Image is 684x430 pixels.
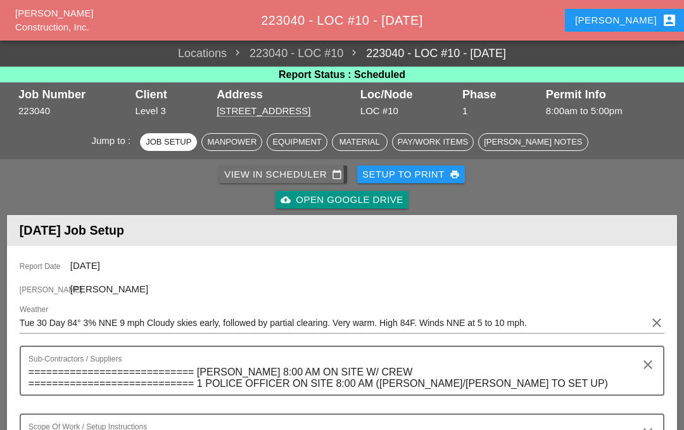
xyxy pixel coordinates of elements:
button: Setup to Print [357,166,465,183]
button: Equipment [267,133,327,151]
div: 223040 [18,104,129,119]
div: Level 3 [135,104,210,119]
div: Permit Info [546,88,666,101]
i: account_box [662,13,677,28]
div: Job Setup [146,136,191,148]
button: Material [332,133,388,151]
div: Loc/Node [360,88,456,101]
i: clear [640,357,655,372]
a: 223040 - LOC #10 - [DATE] [343,45,506,62]
div: Equipment [272,136,321,148]
i: calendar_today [332,169,342,179]
a: View in Scheduler [219,166,347,183]
a: Open Google Drive [275,191,408,209]
i: print [450,169,460,179]
button: [PERSON_NAME] Notes [478,133,588,151]
span: [DATE] [70,260,100,271]
input: Weather [20,313,647,333]
div: Address [217,88,354,101]
a: Locations [178,45,227,62]
button: Job Setup [140,133,197,151]
textarea: Sub-Contractors / Suppliers [28,362,645,394]
span: 223040 - LOC #10 [227,45,343,62]
div: Open Google Drive [281,193,403,207]
button: Pay/Work Items [392,133,474,151]
div: [PERSON_NAME] [575,13,677,28]
div: Material [338,136,382,148]
i: clear [649,315,664,330]
div: Setup to Print [362,167,460,182]
div: 1 [462,104,540,119]
div: View in Scheduler [224,167,342,182]
a: [PERSON_NAME] Construction, Inc. [15,8,93,33]
div: Job Number [18,88,129,101]
div: Pay/Work Items [398,136,468,148]
header: [DATE] Job Setup [7,215,677,246]
button: Manpower [201,133,262,151]
div: LOC #10 [360,104,456,119]
div: Phase [462,88,540,101]
span: [PERSON_NAME] [70,283,148,294]
div: Manpower [207,136,256,148]
span: 223040 - LOC #10 - [DATE] [261,13,422,27]
i: cloud_upload [281,195,291,205]
span: [PERSON_NAME] [20,284,70,296]
div: 8:00am to 5:00pm [546,104,666,119]
div: [PERSON_NAME] Notes [484,136,582,148]
span: Jump to : [91,135,136,146]
div: Client [135,88,210,101]
span: Report Date [20,261,70,272]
